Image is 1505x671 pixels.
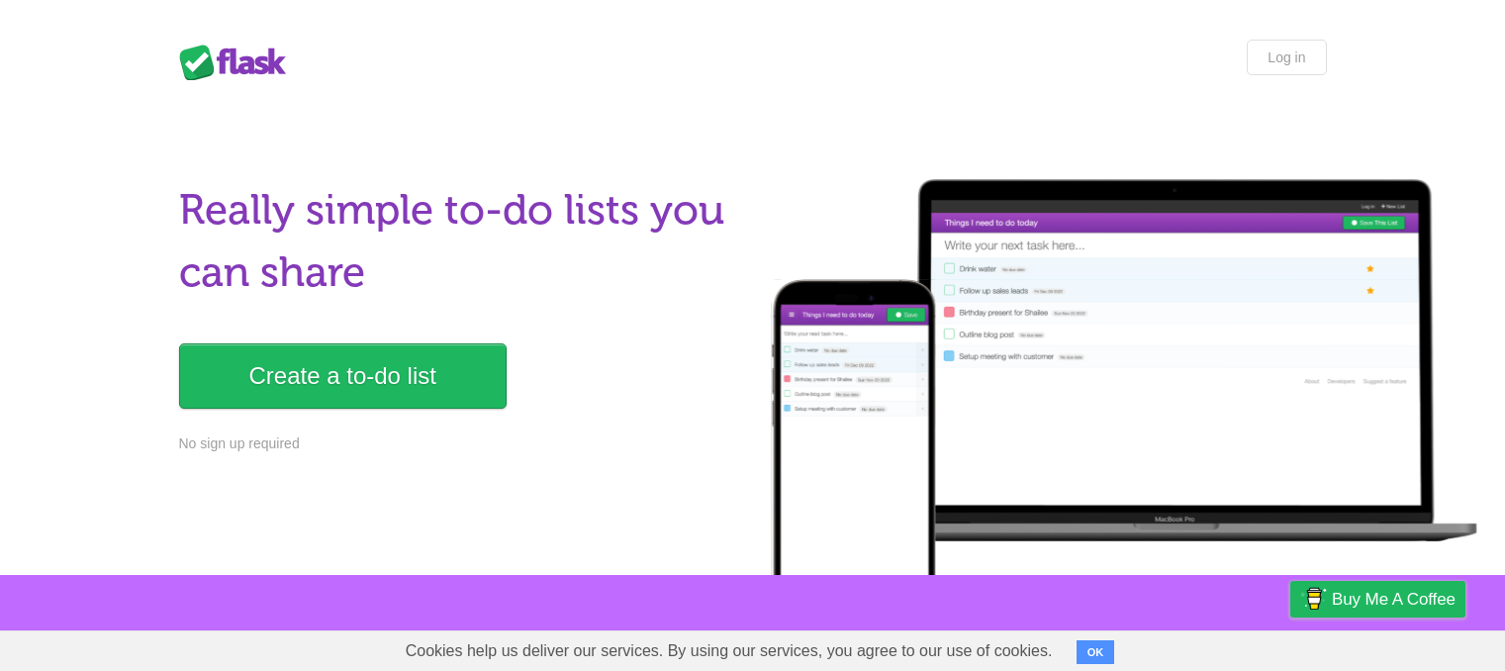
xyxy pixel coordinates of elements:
a: Create a to-do list [179,343,507,409]
span: Cookies help us deliver our services. By using our services, you agree to our use of cookies. [386,631,1073,671]
a: Log in [1247,40,1326,75]
div: Flask Lists [179,45,298,80]
a: Buy me a coffee [1290,581,1465,618]
p: No sign up required [179,433,741,454]
h1: Really simple to-do lists you can share [179,179,741,304]
span: Buy me a coffee [1332,582,1456,617]
img: Buy me a coffee [1300,582,1327,616]
button: OK [1077,640,1115,664]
